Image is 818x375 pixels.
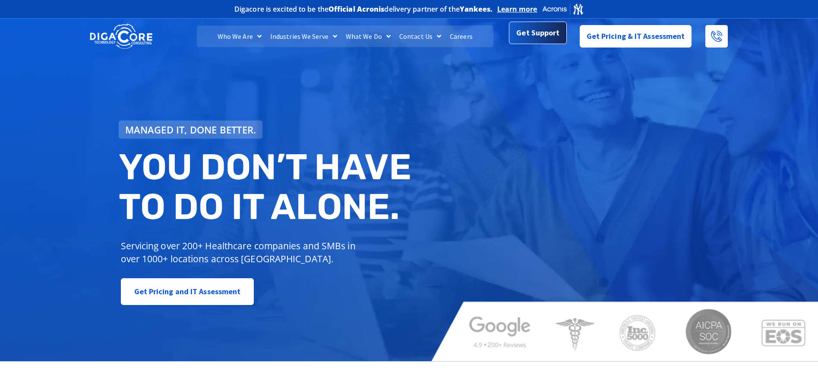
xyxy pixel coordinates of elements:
[509,22,566,44] a: Get Support
[197,25,493,47] nav: Menu
[341,25,395,47] a: What We Do
[587,28,685,45] span: Get Pricing & IT Assessment
[90,23,152,50] img: DigaCore Technology Consulting
[119,121,263,139] a: Managed IT, done better.
[497,5,537,13] a: Learn more
[134,283,241,300] span: Get Pricing and IT Assessment
[121,278,254,305] a: Get Pricing and IT Assessment
[516,24,559,41] span: Get Support
[234,6,493,13] h2: Digacore is excited to be the delivery partner of the
[328,4,385,14] b: Official Acronis
[119,147,416,226] h2: You don’t have to do IT alone.
[460,4,493,14] b: Yankees.
[445,25,477,47] a: Careers
[580,25,692,48] a: Get Pricing & IT Assessment
[213,25,266,47] a: Who We Are
[125,125,256,134] span: Managed IT, done better.
[266,25,341,47] a: Industries We Serve
[121,239,362,265] p: Servicing over 200+ Healthcare companies and SMBs in over 1000+ locations across [GEOGRAPHIC_DATA].
[395,25,445,47] a: Contact Us
[542,3,584,15] img: Acronis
